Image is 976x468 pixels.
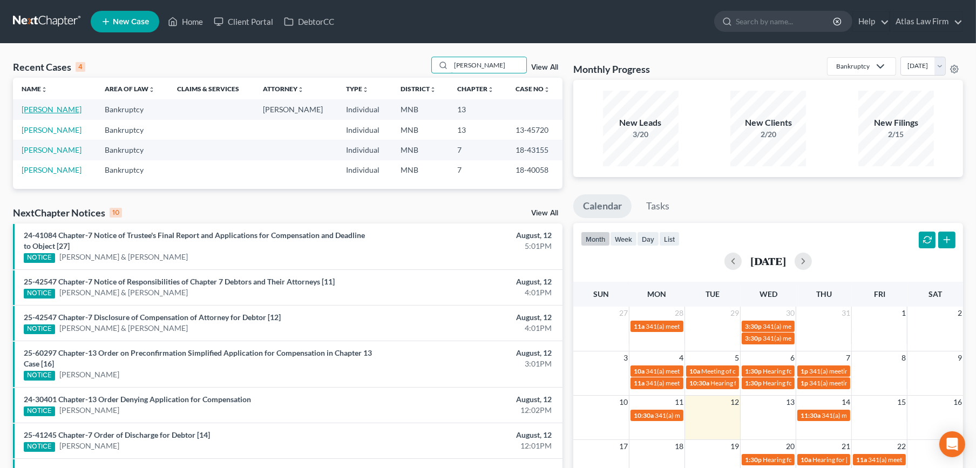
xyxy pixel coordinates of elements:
a: Calendar [573,194,632,218]
span: 10:30a [634,411,654,419]
span: 4 [678,351,684,364]
i: unfold_more [362,86,369,93]
span: 341(a) meeting for [PERSON_NAME] [763,322,867,330]
a: Chapterunfold_more [457,85,494,93]
td: 7 [449,140,507,160]
div: 12:01PM [383,440,552,451]
span: 9 [957,351,963,364]
div: 2/20 [730,129,806,140]
span: Mon [647,289,666,299]
a: [PERSON_NAME] & [PERSON_NAME] [59,287,188,298]
a: Client Portal [208,12,279,31]
td: MNB [392,99,449,119]
span: 28 [674,307,684,320]
a: [PERSON_NAME] [59,369,119,380]
span: Hearing for [PERSON_NAME] & [PERSON_NAME] [763,367,904,375]
div: NOTICE [24,324,55,334]
a: Nameunfold_more [22,85,48,93]
span: 10:30a [689,379,709,387]
span: 341(a) meeting for [PERSON_NAME] [763,334,867,342]
i: unfold_more [148,86,155,93]
span: 19 [729,440,740,453]
span: New Case [113,18,149,26]
span: Hearing for [PERSON_NAME][DEMOGRAPHIC_DATA] [710,379,866,387]
span: 1 [900,307,907,320]
a: Attorneyunfold_more [263,85,304,93]
span: Hearing for [PERSON_NAME] [763,379,847,387]
span: 10a [689,367,700,375]
td: 18-40058 [507,160,562,180]
span: 17 [618,440,629,453]
a: Tasks [636,194,679,218]
div: 12:02PM [383,405,552,416]
span: 11a [634,379,645,387]
div: 4:01PM [383,323,552,334]
span: 341(a) meeting for [PERSON_NAME] & [PERSON_NAME] [646,379,807,387]
a: Area of Lawunfold_more [105,85,155,93]
td: MNB [392,120,449,140]
td: Individual [337,160,392,180]
span: 341(a) meeting for [PERSON_NAME] [809,379,913,387]
a: [PERSON_NAME] [22,125,82,134]
span: 1p [801,379,808,387]
span: 18 [674,440,684,453]
h3: Monthly Progress [573,63,650,76]
span: 341(a) meeting for [PERSON_NAME] & [PERSON_NAME] [646,322,807,330]
div: 5:01PM [383,241,552,252]
span: 1:30p [745,456,762,464]
div: 3:01PM [383,358,552,369]
span: 8 [900,351,907,364]
span: 20 [785,440,796,453]
div: New Clients [730,117,806,129]
div: August, 12 [383,312,552,323]
span: 341(a) meeting for [PERSON_NAME] [655,411,759,419]
a: [PERSON_NAME] & [PERSON_NAME] [59,252,188,262]
a: 25-42547 Chapter-7 Notice of Responsibilities of Chapter 7 Debtors and Their Attorneys [11] [24,277,335,286]
td: [PERSON_NAME] [254,99,337,119]
span: 14 [841,396,851,409]
div: 10 [110,208,122,218]
td: MNB [392,140,449,160]
span: 341(a) meeting for [PERSON_NAME] [646,367,750,375]
div: Bankruptcy [836,62,870,71]
td: Bankruptcy [96,140,169,160]
input: Search by name... [736,11,835,31]
div: Open Intercom Messenger [939,431,965,457]
button: week [610,232,637,246]
td: Bankruptcy [96,120,169,140]
span: 341(a) meeting for [PERSON_NAME] [809,367,913,375]
div: August, 12 [383,348,552,358]
div: NextChapter Notices [13,206,122,219]
a: Help [853,12,889,31]
span: Thu [816,289,832,299]
span: 11a [634,322,645,330]
div: NOTICE [24,406,55,416]
span: Hearing for [PERSON_NAME] [812,456,897,464]
span: 6 [789,351,796,364]
a: 24-41084 Chapter-7 Notice of Trustee's Final Report and Applications for Compensation and Deadlin... [24,230,365,250]
span: 31 [841,307,851,320]
a: [PERSON_NAME] [22,165,82,174]
a: Districtunfold_more [401,85,436,93]
div: August, 12 [383,430,552,440]
span: 11:30a [801,411,821,419]
a: Case Nounfold_more [516,85,550,93]
a: Atlas Law Firm [890,12,963,31]
button: list [659,232,680,246]
span: Wed [760,289,777,299]
span: 16 [952,396,963,409]
i: unfold_more [297,86,304,93]
div: New Leads [603,117,679,129]
i: unfold_more [41,86,48,93]
span: 1p [801,367,808,375]
td: 18-43155 [507,140,562,160]
span: 10a [634,367,645,375]
a: Typeunfold_more [346,85,369,93]
span: 10a [801,456,811,464]
span: 2 [957,307,963,320]
a: [PERSON_NAME] [59,405,119,416]
span: 3:30p [745,322,762,330]
a: View All [531,209,558,217]
td: Individual [337,99,392,119]
td: 7 [449,160,507,180]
